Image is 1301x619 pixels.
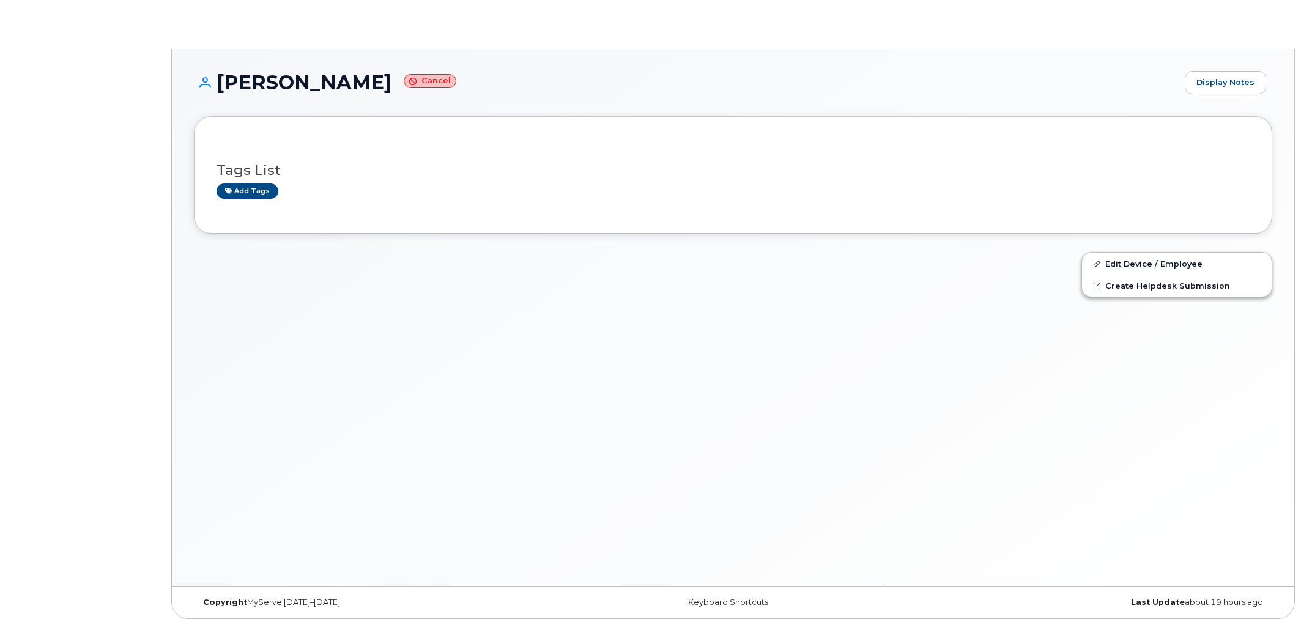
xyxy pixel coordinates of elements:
[1082,253,1272,275] a: Edit Device / Employee
[404,74,456,88] small: Cancel
[217,163,1250,178] h3: Tags List
[194,598,554,607] div: MyServe [DATE]–[DATE]
[194,72,1179,93] h1: [PERSON_NAME]
[203,598,247,607] strong: Copyright
[688,598,768,607] a: Keyboard Shortcuts
[217,183,278,199] a: Add tags
[913,598,1272,607] div: about 19 hours ago
[1185,71,1266,94] a: Display Notes
[1131,598,1185,607] strong: Last Update
[1082,275,1272,297] a: Create Helpdesk Submission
